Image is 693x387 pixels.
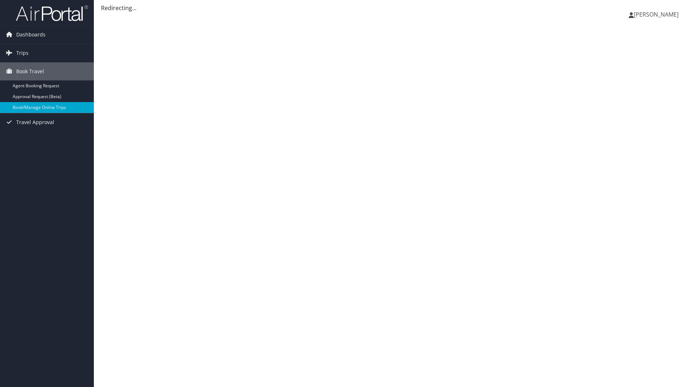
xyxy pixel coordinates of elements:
[16,62,44,80] span: Book Travel
[16,44,29,62] span: Trips
[16,5,88,22] img: airportal-logo.png
[16,26,45,44] span: Dashboards
[629,4,686,25] a: [PERSON_NAME]
[101,4,686,12] div: Redirecting...
[634,10,679,18] span: [PERSON_NAME]
[16,113,54,131] span: Travel Approval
